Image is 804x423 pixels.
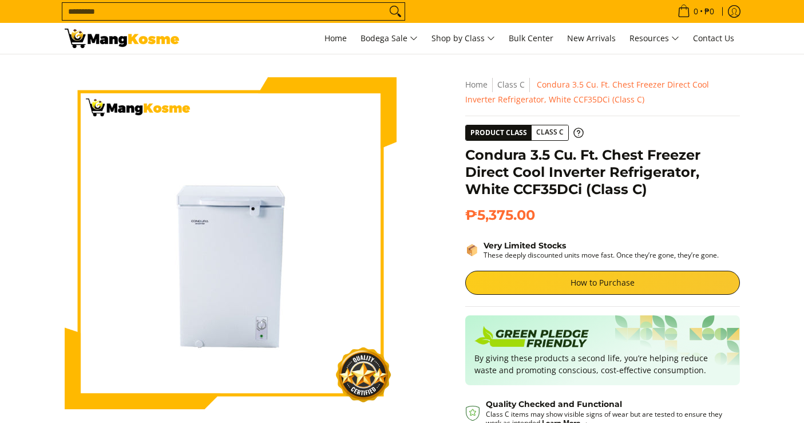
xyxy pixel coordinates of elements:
[561,23,621,54] a: New Arrivals
[426,23,501,54] a: Shop by Class
[361,31,418,46] span: Bodega Sale
[703,7,716,15] span: ₱0
[465,77,740,107] nav: Breadcrumbs
[355,23,423,54] a: Bodega Sale
[693,33,734,44] span: Contact Us
[386,3,405,20] button: Search
[465,79,709,105] span: Condura 3.5 Cu. Ft. Chest Freezer Direct Cool Inverter Refrigerator, White CCF35DCi (Class C)
[497,79,525,90] a: Class C
[465,125,584,141] a: Product Class Class C
[532,125,568,140] span: Class C
[324,33,347,44] span: Home
[431,31,495,46] span: Shop by Class
[509,33,553,44] span: Bulk Center
[687,23,740,54] a: Contact Us
[465,79,488,90] a: Home
[65,77,397,409] img: Condura 3.5 Cu. Ft. Chest Freezer Direct Cool Inverter Refrigerator, White CCF35DCi (Class C)
[692,7,700,15] span: 0
[319,23,353,54] a: Home
[466,125,532,140] span: Product Class
[624,23,685,54] a: Resources
[629,31,679,46] span: Resources
[503,23,559,54] a: Bulk Center
[465,207,535,224] span: ₱5,375.00
[484,251,719,259] p: These deeply discounted units move fast. Once they’re gone, they’re gone.
[465,147,740,198] h1: Condura 3.5 Cu. Ft. Chest Freezer Direct Cool Inverter Refrigerator, White CCF35DCi (Class C)
[486,399,622,409] strong: Quality Checked and Functional
[65,29,179,48] img: Condura 3.5 Cu. Ft. Chest Freezer Direct Cool Inverter Refrigerator, W | Mang Kosme
[567,33,616,44] span: New Arrivals
[674,5,718,18] span: •
[474,325,589,352] img: Badge sustainability green pledge friendly
[474,352,731,376] p: By giving these products a second life, you’re helping reduce waste and promoting conscious, cost...
[191,23,740,54] nav: Main Menu
[465,271,740,295] a: How to Purchase
[484,240,566,251] strong: Very Limited Stocks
